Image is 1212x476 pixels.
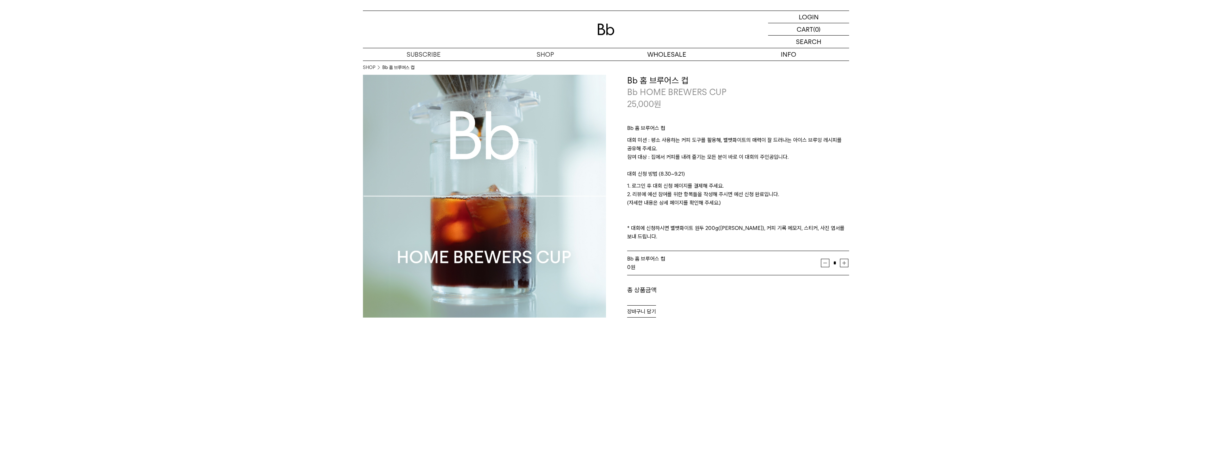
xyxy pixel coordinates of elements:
a: SHOP [484,48,606,61]
span: 원 [654,99,661,109]
dt: 총 상품금액 [627,286,738,294]
p: 대회 신청 방법 (8.30~9.21) [627,170,849,182]
p: 1. 로그인 후 대회 신청 페이지를 결제해 주세요. 2. 리뷰에 예선 참여를 위한 항목들을 작성해 주시면 예선 신청 완료입니다. (자세한 내용은 상세 페이지를 확인해 주세요.... [627,182,849,241]
a: LOGIN [768,11,849,23]
p: SEARCH [796,36,821,48]
span: Bb 홈 브루어스 컵 [627,256,665,262]
p: 대회 미션 : 평소 사용하는 커피 도구를 활용해, 벨벳화이트의 매력이 잘 드러나는 아이스 브루잉 레시피를 공유해 주세요. 참여 대상 : 집에서 커피를 내려 즐기는 모든 분이 ... [627,136,849,170]
button: 장바구니 담기 [627,305,656,318]
img: Bb 홈 브루어스 컵 [363,75,606,318]
a: SHOP [363,64,375,71]
p: (0) [813,23,821,35]
p: CART [797,23,813,35]
h3: Bb 홈 브루어스 컵 [627,75,849,87]
button: 증가 [840,259,848,267]
p: INFO [728,48,849,61]
li: Bb 홈 브루어스 컵 [382,64,414,71]
div: 원 [627,263,821,271]
strong: 0 [627,264,631,270]
a: SUBSCRIBE [363,48,484,61]
a: CART (0) [768,23,849,36]
p: WHOLESALE [606,48,728,61]
p: 25,000 [627,98,661,110]
img: 로고 [598,24,614,35]
p: LOGIN [799,11,819,23]
p: Bb HOME BREWERS CUP [627,86,849,98]
p: Bb 홈 브루어스 컵 [627,124,849,136]
button: 감소 [821,259,829,267]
